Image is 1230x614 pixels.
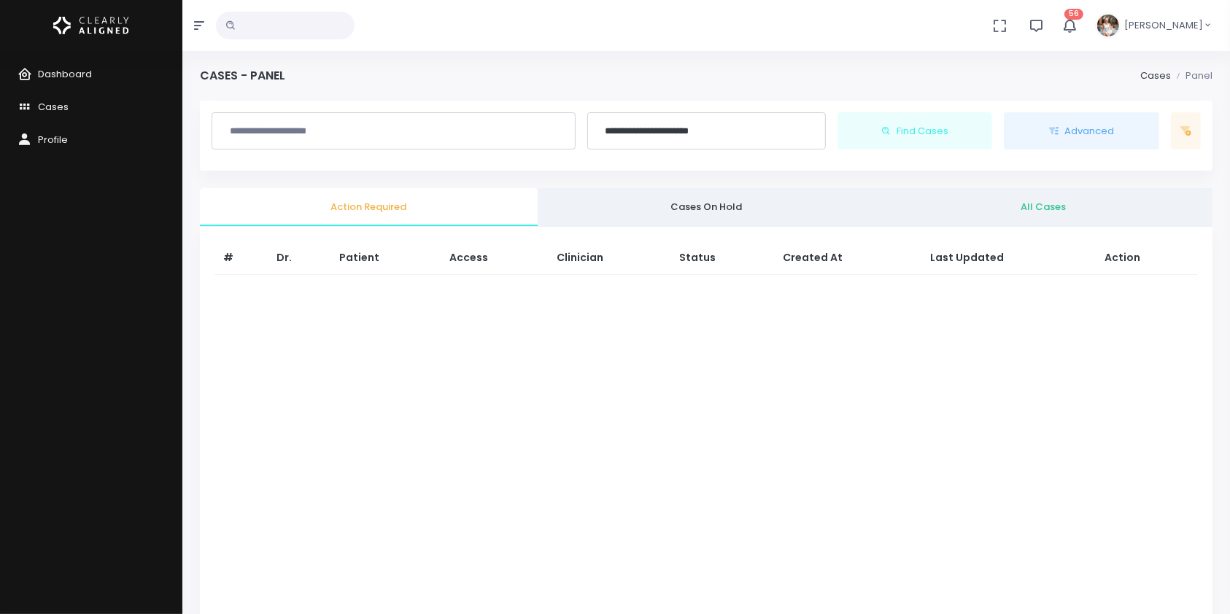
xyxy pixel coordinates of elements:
[549,200,864,214] span: Cases On Hold
[1124,18,1203,33] span: [PERSON_NAME]
[330,241,441,275] th: Patient
[268,241,330,275] th: Dr.
[200,69,285,82] h4: Cases - Panel
[774,241,922,275] th: Created At
[886,200,1201,214] span: All Cases
[38,100,69,114] span: Cases
[441,241,548,275] th: Access
[1095,12,1121,39] img: Header Avatar
[1171,69,1212,83] li: Panel
[921,241,1096,275] th: Last Updated
[1064,9,1083,20] span: 56
[1004,112,1159,150] button: Advanced
[214,241,268,275] th: #
[1140,69,1171,82] a: Cases
[838,112,993,150] button: Find Cases
[38,67,92,81] span: Dashboard
[1096,241,1198,275] th: Action
[38,133,68,147] span: Profile
[212,200,526,214] span: Action Required
[548,241,670,275] th: Clinician
[53,10,129,41] img: Logo Horizontal
[670,241,773,275] th: Status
